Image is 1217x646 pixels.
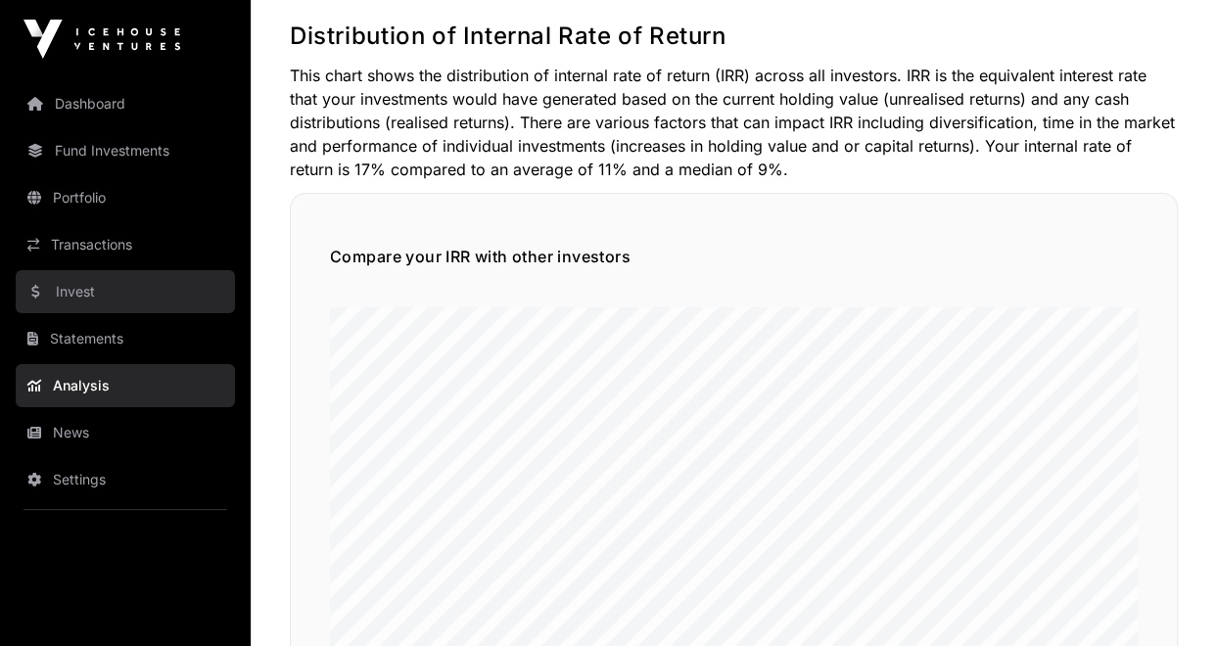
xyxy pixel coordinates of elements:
[1119,552,1217,646] div: Chat-Widget
[16,317,235,360] a: Statements
[330,245,1138,268] h5: Compare your IRR with other investors
[290,64,1178,181] p: This chart shows the distribution of internal rate of return (IRR) across all investors. IRR is t...
[16,411,235,454] a: News
[16,364,235,407] a: Analysis
[290,21,1178,52] h2: Distribution of Internal Rate of Return
[16,82,235,125] a: Dashboard
[16,176,235,219] a: Portfolio
[16,458,235,501] a: Settings
[16,223,235,266] a: Transactions
[16,270,235,313] a: Invest
[16,129,235,172] a: Fund Investments
[23,20,180,59] img: Icehouse Ventures Logo
[1119,552,1217,646] iframe: Chat Widget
